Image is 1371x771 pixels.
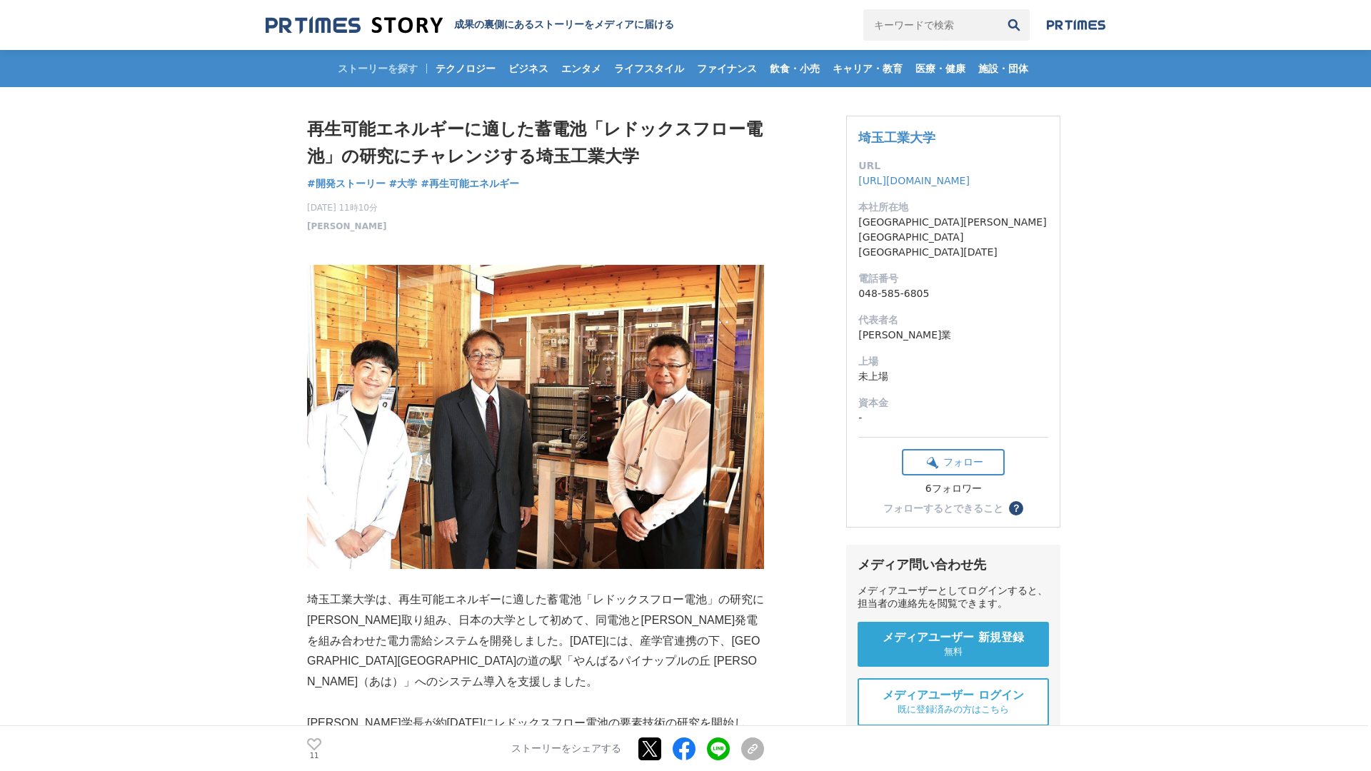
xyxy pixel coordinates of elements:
[858,622,1049,667] a: メディアユーザー 新規登録 無料
[608,62,690,75] span: ライフスタイル
[454,19,674,31] h2: 成果の裏側にあるストーリーをメディアに届ける
[389,177,418,190] span: #大学
[883,688,1024,703] span: メディアユーザー ログイン
[858,158,1048,173] dt: URL
[430,50,501,87] a: テクノロジー
[827,62,908,75] span: キャリア・教育
[902,449,1005,475] button: フォロー
[858,200,1048,215] dt: 本社所在地
[1011,503,1021,513] span: ？
[764,50,825,87] a: 飲食・小売
[858,395,1048,410] dt: 資本金
[883,630,1024,645] span: メディアユーザー 新規登録
[266,16,674,35] a: 成果の裏側にあるストーリーをメディアに届ける 成果の裏側にあるストーリーをメディアに届ける
[430,62,501,75] span: テクノロジー
[910,62,971,75] span: 医療・健康
[858,130,935,145] a: 埼玉工業大学
[858,410,1048,425] dd: -
[858,328,1048,343] dd: [PERSON_NAME]業
[858,215,1048,260] dd: [GEOGRAPHIC_DATA][PERSON_NAME][GEOGRAPHIC_DATA][GEOGRAPHIC_DATA][DATE]
[307,265,764,570] img: thumbnail_eb55e250-739d-11f0-81c7-fd1cffee32e1.JPG
[307,590,764,692] p: 埼玉工業大学は、再生可能エネルギーに適した蓄電池「レドックスフロー電池」の研究に[PERSON_NAME]取り組み、日本の大学として初めて、同電池と[PERSON_NAME]発電を組み合わせた電...
[389,176,418,191] a: #大学
[1047,19,1105,31] img: prtimes
[307,176,386,191] a: #開発ストーリー
[998,9,1030,41] button: 検索
[858,271,1048,286] dt: 電話番号
[858,369,1048,384] dd: 未上場
[421,177,519,190] span: #再生可能エネルギー
[556,62,607,75] span: エンタメ
[863,9,998,41] input: キーワードで検索
[883,503,1003,513] div: フォローするとできること
[858,556,1049,573] div: メディア問い合わせ先
[503,62,554,75] span: ビジネス
[902,483,1005,495] div: 6フォロワー
[898,703,1009,716] span: 既に登録済みの方はこちら
[858,313,1048,328] dt: 代表者名
[764,62,825,75] span: 飲食・小売
[307,752,321,759] p: 11
[503,50,554,87] a: ビジネス
[511,742,621,755] p: ストーリーをシェアする
[691,50,763,87] a: ファイナンス
[307,116,764,171] h1: 再生可能エネルギーに適した蓄電池「レドックスフロー電池」の研究にチャレンジする埼玉工業大学
[858,585,1049,610] div: メディアユーザーとしてログインすると、担当者の連絡先を閲覧できます。
[944,645,963,658] span: 無料
[858,175,970,186] a: [URL][DOMAIN_NAME]
[556,50,607,87] a: エンタメ
[858,286,1048,301] dd: 048-585-6805
[1009,501,1023,515] button: ？
[421,176,519,191] a: #再生可能エネルギー
[307,177,386,190] span: #開発ストーリー
[608,50,690,87] a: ライフスタイル
[910,50,971,87] a: 医療・健康
[691,62,763,75] span: ファイナンス
[827,50,908,87] a: キャリア・教育
[307,201,387,214] span: [DATE] 11時10分
[973,62,1034,75] span: 施設・団体
[973,50,1034,87] a: 施設・団体
[858,678,1049,726] a: メディアユーザー ログイン 既に登録済みの方はこちら
[858,354,1048,369] dt: 上場
[266,16,443,35] img: 成果の裏側にあるストーリーをメディアに届ける
[307,220,387,233] a: [PERSON_NAME]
